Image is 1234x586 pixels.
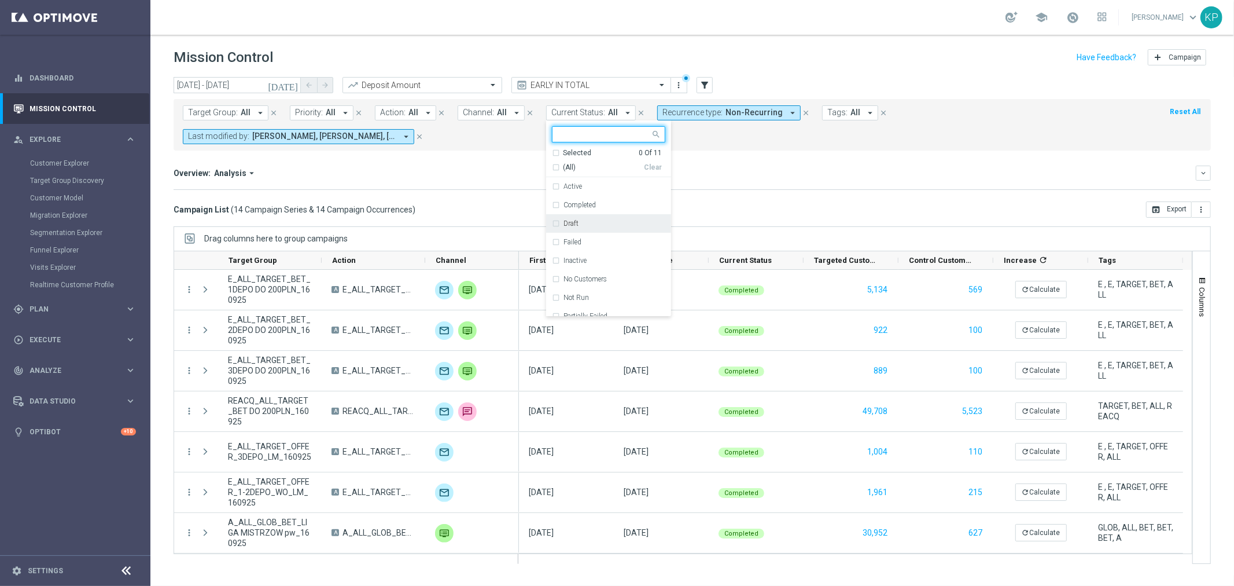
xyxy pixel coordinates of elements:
[1198,287,1207,317] span: Columns
[436,256,466,265] span: Channel
[184,325,194,335] button: more_vert
[519,432,1183,473] div: Press SPACE to select this row.
[1153,53,1162,62] i: add
[967,526,983,540] button: 627
[347,79,359,91] i: trending_up
[1015,281,1067,298] button: refreshCalculate
[866,485,889,500] button: 1,961
[497,108,507,118] span: All
[909,256,974,265] span: Control Customers
[13,104,137,113] button: Mission Control
[268,80,299,90] i: [DATE]
[624,325,649,335] div: 16 Sep 2025, Tuesday
[563,294,589,301] label: Not Run
[252,131,396,141] span: [PERSON_NAME], [PERSON_NAME], [PERSON_NAME]
[30,136,125,143] span: Explore
[13,74,137,83] button: equalizer Dashboard
[822,105,878,120] button: Tags: All arrow_drop_down
[435,362,454,380] img: Optimail
[13,397,137,406] div: Data Studio keyboard_arrow_right
[529,406,554,416] div: 16 Sep 2025, Tuesday
[184,406,194,416] button: more_vert
[872,364,889,378] button: 889
[719,284,764,295] colored-tag: Completed
[967,364,983,378] button: 100
[1130,9,1200,26] a: [PERSON_NAME]keyboard_arrow_down
[637,109,645,117] i: close
[563,183,582,190] label: Active
[435,402,454,421] div: Optimail
[1098,401,1173,422] span: TARGET, BET, ALL, REACQ
[30,241,149,259] div: Funnel Explorer
[30,207,149,224] div: Migration Explorer
[563,220,579,227] label: Draft
[211,168,260,178] button: Analysis arrow_drop_down
[375,105,436,120] button: Action: All arrow_drop_down
[961,404,983,419] button: 5,523
[125,334,136,345] i: keyboard_arrow_right
[519,391,1183,432] div: Press SPACE to select this row.
[865,108,875,118] i: arrow_drop_down
[563,163,576,173] span: (All)
[13,73,24,83] i: equalizer
[719,406,764,417] colored-tag: Completed
[1196,166,1211,181] button: keyboard_arrow_down
[13,134,125,145] div: Explore
[1022,367,1030,375] i: refresh
[174,473,519,513] div: Press SPACE to select this row.
[787,108,798,118] i: arrow_drop_down
[331,367,339,374] span: A
[967,323,983,338] button: 100
[321,81,329,89] i: arrow_forward
[675,80,684,90] i: more_vert
[184,446,194,457] button: more_vert
[331,408,339,415] span: A
[458,281,477,299] img: Private message
[423,108,433,118] i: arrow_drop_down
[639,148,662,158] div: 0 Of 11
[1098,360,1173,381] span: E , E, TARGET, BET, ALL
[529,365,554,376] div: 16 Sep 2025, Tuesday
[13,304,24,314] i: gps_fixed
[183,129,414,144] button: Last modified by: [PERSON_NAME], [PERSON_NAME], [PERSON_NAME] arrow_drop_down
[13,335,137,345] div: play_circle_outline Execute keyboard_arrow_right
[13,335,125,345] div: Execute
[435,281,454,299] div: Optimail
[353,107,364,119] button: close
[174,49,273,66] h1: Mission Control
[458,321,477,340] img: Private message
[13,93,136,124] div: Mission Control
[125,303,136,314] i: keyboard_arrow_right
[1077,53,1136,61] input: Have Feedback?
[1098,279,1173,300] span: E , E, TARGET, BET, ALL
[30,93,136,124] a: Mission Control
[1004,256,1037,265] span: Increase
[415,133,423,141] i: close
[850,108,860,118] span: All
[13,416,136,447] div: Optibot
[331,529,339,536] span: A
[188,108,238,118] span: Target Group:
[13,335,24,345] i: play_circle_outline
[30,263,120,272] a: Visits Explorer
[435,524,454,543] img: Private message
[866,283,889,297] button: 5,134
[552,177,665,196] div: Active
[519,310,1183,351] div: Press SPACE to select this row.
[725,108,783,118] span: Non-Recurring
[563,148,591,158] div: Selected
[1022,326,1030,334] i: refresh
[30,246,120,255] a: Funnel Explorer
[827,108,848,118] span: Tags:
[268,107,279,119] button: close
[525,107,535,119] button: close
[719,365,764,376] colored-tag: Completed
[125,134,136,145] i: keyboard_arrow_right
[255,108,266,118] i: arrow_drop_down
[228,441,312,462] span: E_ALL_TARGET_OFFER_3DEPO_LM_160925
[301,77,317,93] button: arrow_back
[673,78,685,92] button: more_vert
